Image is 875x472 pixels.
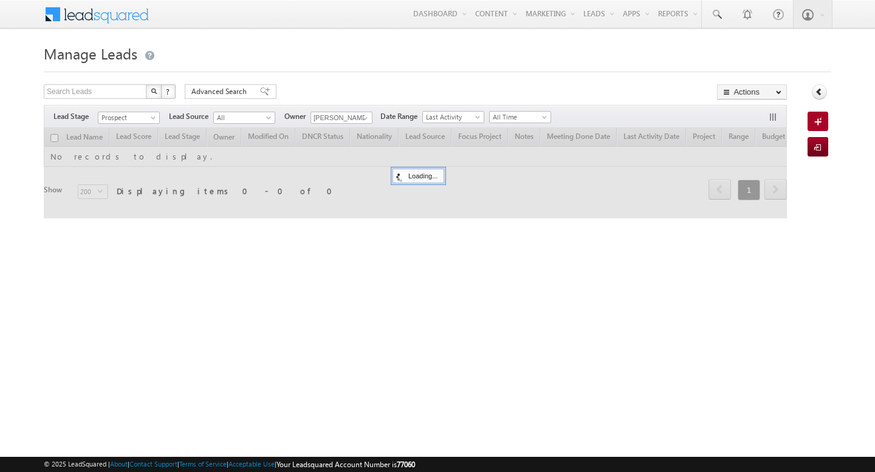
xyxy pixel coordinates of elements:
a: All Time [489,111,551,123]
span: Manage Leads [44,44,137,63]
span: All [214,112,272,123]
span: Last Activity [423,112,481,123]
span: Lead Stage [53,111,98,122]
button: ? [161,84,176,99]
span: © 2025 LeadSquared | | | | | [44,459,415,470]
a: All [213,112,275,124]
span: All Time [490,112,547,123]
input: Type to Search [311,112,372,124]
div: Loading... [393,169,444,183]
a: Prospect [98,112,160,124]
span: ? [166,86,171,96]
a: Show All Items [356,112,371,124]
a: Contact Support [129,460,177,468]
span: 77060 [397,460,415,469]
a: Last Activity [422,111,484,123]
a: Terms of Service [179,460,227,468]
button: Actions [717,84,787,99]
img: Search [151,88,157,94]
span: Advanced Search [191,86,250,97]
a: About [110,460,128,468]
span: Prospect [98,112,156,123]
span: Owner [284,111,311,122]
span: Lead Source [169,111,213,122]
span: Your Leadsquared Account Number is [276,460,415,469]
a: Acceptable Use [228,460,275,468]
span: Date Range [380,111,422,122]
